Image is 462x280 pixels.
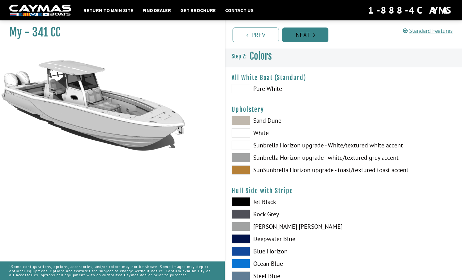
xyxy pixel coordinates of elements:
h4: Hull Side with Stripe [232,187,456,195]
label: Sunbrella Horizon upgrade - white/textured grey accent [232,153,338,162]
h4: All White Boat (Standard) [232,74,456,82]
label: Sunbrella Horizon upgrade - White/textured white accent [232,141,338,150]
label: Jet Black [232,197,338,206]
div: 1-888-4CAYMAS [368,3,453,17]
a: Next [282,28,328,42]
a: Find Dealer [139,6,174,14]
label: Deepwater Blue [232,234,338,244]
img: white-logo-c9c8dbefe5ff5ceceb0f0178aa75bf4bb51f6bca0971e226c86eb53dfe498488.png [9,5,71,16]
h1: My - 341 CC [9,25,209,39]
a: Get Brochure [177,6,219,14]
label: [PERSON_NAME] [PERSON_NAME] [232,222,338,231]
label: Sand Dune [232,116,338,125]
a: Contact Us [222,6,257,14]
p: *Some configurations, options, accessories, and/or colors may not be shown. Some images may depic... [9,261,216,280]
h3: Colors [225,45,462,68]
label: Ocean Blue [232,259,338,268]
a: Return to main site [80,6,136,14]
a: Standard Features [403,27,453,34]
ul: Pagination [231,27,462,42]
h4: Upholstery [232,106,456,113]
label: Pure White [232,84,338,93]
label: SunSunbrella Horizon upgrade - toast/textured toast accent [232,165,338,175]
label: White [232,128,338,138]
label: Rock Grey [232,210,338,219]
label: Blue Horizon [232,247,338,256]
a: Prev [233,28,279,42]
